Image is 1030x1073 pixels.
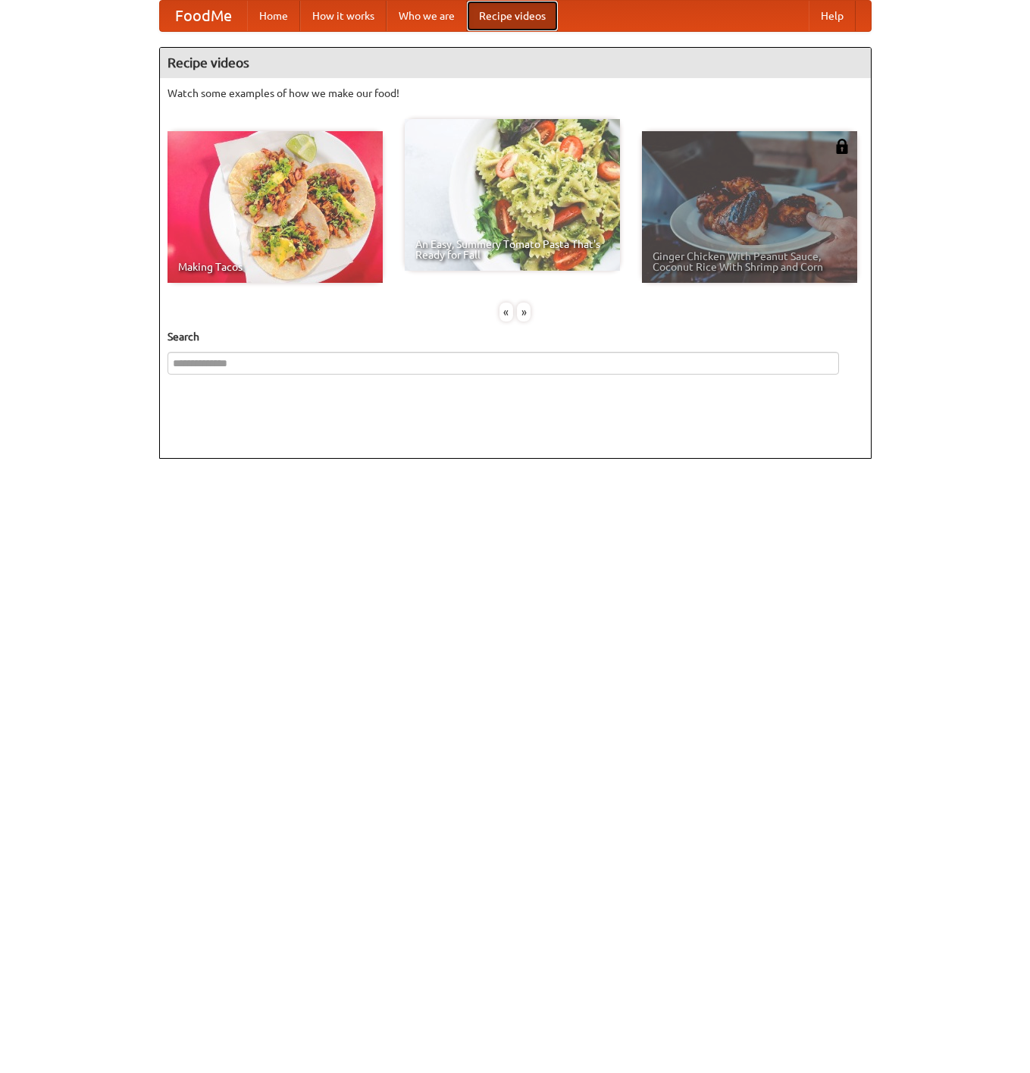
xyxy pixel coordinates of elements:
img: 483408.png [834,139,850,154]
p: Watch some examples of how we make our food! [167,86,863,101]
a: FoodMe [160,1,247,31]
a: An Easy, Summery Tomato Pasta That's Ready for Fall [405,119,620,271]
div: » [517,303,531,322]
a: Making Tacos [167,131,383,283]
a: Home [247,1,300,31]
a: Recipe videos [467,1,558,31]
div: « [499,303,513,322]
a: How it works [300,1,387,31]
h5: Search [167,329,863,344]
a: Help [809,1,856,31]
a: Who we are [387,1,467,31]
span: An Easy, Summery Tomato Pasta That's Ready for Fall [415,239,609,260]
h4: Recipe videos [160,48,871,78]
span: Making Tacos [178,262,372,272]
